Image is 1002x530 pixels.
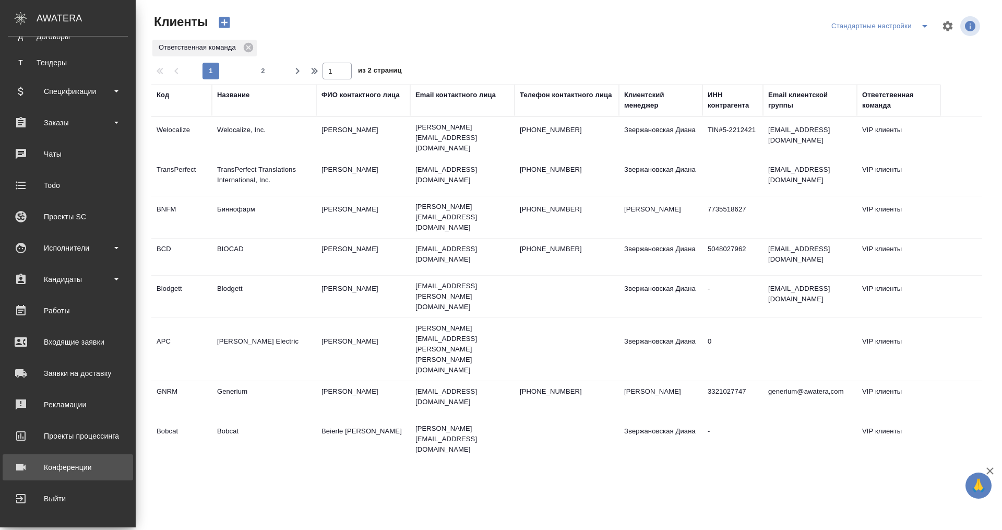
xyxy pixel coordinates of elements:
td: Звержановская Диана [619,120,702,156]
td: Биннофарм [212,199,316,235]
td: Welocalize [151,120,212,156]
td: VIP клиенты [857,120,940,156]
p: [PERSON_NAME][EMAIL_ADDRESS][DOMAIN_NAME] [415,423,509,455]
td: BCD [151,239,212,275]
div: Клиентский менеджер [624,90,697,111]
div: split button [829,18,935,34]
a: Заявки на доставку [3,360,133,386]
a: Выйти [3,486,133,512]
a: Todo [3,172,133,198]
button: 2 [255,63,271,79]
td: Generium [212,381,316,418]
td: [PERSON_NAME] [316,120,410,156]
td: GNRM [151,381,212,418]
td: [EMAIL_ADDRESS][DOMAIN_NAME] [763,120,857,156]
td: [PERSON_NAME] [316,278,410,315]
div: Todo [8,178,128,193]
a: Конференции [3,454,133,480]
td: [PERSON_NAME] Electric [212,331,316,368]
div: Конференции [8,460,128,475]
td: Звержановская Диана [619,159,702,196]
div: Email клиентской группы [768,90,852,111]
td: Bobcat [212,421,316,457]
div: Код [157,90,169,100]
p: [PHONE_NUMBER] [520,204,614,215]
div: Рекламации [8,397,128,413]
td: generium@awatera,com [763,381,857,418]
td: 0 [702,331,763,368]
a: ТТендеры [8,52,128,73]
td: Blodgett [212,278,316,315]
div: Работы [8,303,128,319]
p: [EMAIL_ADDRESS][PERSON_NAME][DOMAIN_NAME] [415,281,509,312]
button: Создать [212,14,237,31]
td: Welocalize, Inc. [212,120,316,156]
td: VIP клиенты [857,278,940,315]
div: ФИО контактного лица [321,90,400,100]
p: [PHONE_NUMBER] [520,386,614,397]
td: APC [151,331,212,368]
div: Исполнители [8,240,128,256]
p: [PERSON_NAME][EMAIL_ADDRESS][DOMAIN_NAME] [415,202,509,233]
td: Звержановская Диана [619,239,702,275]
td: BNFM [151,199,212,235]
span: Посмотреть информацию [960,16,982,36]
td: [EMAIL_ADDRESS][DOMAIN_NAME] [763,239,857,275]
td: [PERSON_NAME] [316,381,410,418]
td: [PERSON_NAME] [316,199,410,235]
td: - [702,421,763,457]
div: Телефон контактного лица [520,90,612,100]
div: Спецификации [8,84,128,99]
div: Проекты SC [8,209,128,225]
td: Beierle [PERSON_NAME] [316,421,410,457]
p: [EMAIL_ADDRESS][DOMAIN_NAME] [415,164,509,185]
div: Входящие заявки [8,334,128,350]
div: ИНН контрагента [708,90,758,111]
td: 5048027962 [702,239,763,275]
p: Ответственная команда [159,42,240,53]
td: [EMAIL_ADDRESS][DOMAIN_NAME] [763,278,857,315]
td: - [702,278,763,315]
td: [PERSON_NAME] [619,199,702,235]
button: 🙏 [965,473,992,499]
div: Ответственная команда [152,40,257,56]
td: VIP клиенты [857,421,940,457]
p: [PHONE_NUMBER] [520,244,614,254]
td: VIP клиенты [857,331,940,368]
p: [PERSON_NAME][EMAIL_ADDRESS][PERSON_NAME][PERSON_NAME][DOMAIN_NAME] [415,323,509,375]
div: Кандидаты [8,272,128,287]
td: Bobcat [151,421,212,457]
span: 2 [255,66,271,76]
div: Чаты [8,146,128,162]
td: VIP клиенты [857,381,940,418]
a: Рекламации [3,392,133,418]
span: 🙏 [970,475,987,497]
div: Тендеры [13,57,123,68]
p: [PHONE_NUMBER] [520,164,614,175]
a: Входящие заявки [3,329,133,355]
div: Проекты процессинга [8,428,128,444]
td: VIP клиенты [857,239,940,275]
td: [EMAIL_ADDRESS][DOMAIN_NAME] [763,159,857,196]
div: AWATERA [37,8,136,29]
td: Звержановская Диана [619,278,702,315]
a: Проекты процессинга [3,423,133,449]
span: Клиенты [151,14,208,30]
div: Договоры [13,31,123,42]
span: из 2 страниц [358,64,402,79]
td: TIN#5-2212421 [702,120,763,156]
a: ДДоговоры [8,26,128,47]
span: Настроить таблицу [935,14,960,39]
td: TransPerfect Translations International, Inc. [212,159,316,196]
td: VIP клиенты [857,199,940,235]
td: BIOCAD [212,239,316,275]
a: Проекты SC [3,204,133,230]
p: [EMAIL_ADDRESS][DOMAIN_NAME] [415,386,509,407]
td: [PERSON_NAME] [316,159,410,196]
a: Работы [3,298,133,324]
p: [PHONE_NUMBER] [520,125,614,135]
p: [PERSON_NAME][EMAIL_ADDRESS][DOMAIN_NAME] [415,122,509,154]
a: Чаты [3,141,133,167]
td: 3321027747 [702,381,763,418]
td: Blodgett [151,278,212,315]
